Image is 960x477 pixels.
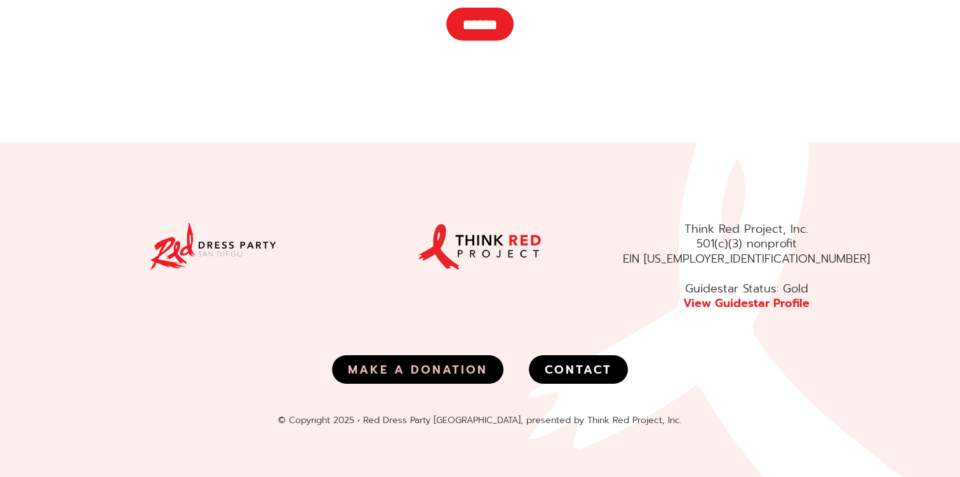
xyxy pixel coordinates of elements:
[80,415,880,426] div: © Copyright 2025 • Red Dress Party [GEOGRAPHIC_DATA], presented by Think Red Project, Inc.
[683,294,810,312] a: View Guidestar Profile
[417,222,543,271] img: Think Red Project
[332,355,503,383] a: MAKE A DONATION
[613,222,880,311] div: Think Red Project, Inc. 501(c)(3) nonprofit EIN [US_EMPLOYER_IDENTIFICATION_NUMBER] Guidestar Sta...
[529,355,628,383] a: CONTACT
